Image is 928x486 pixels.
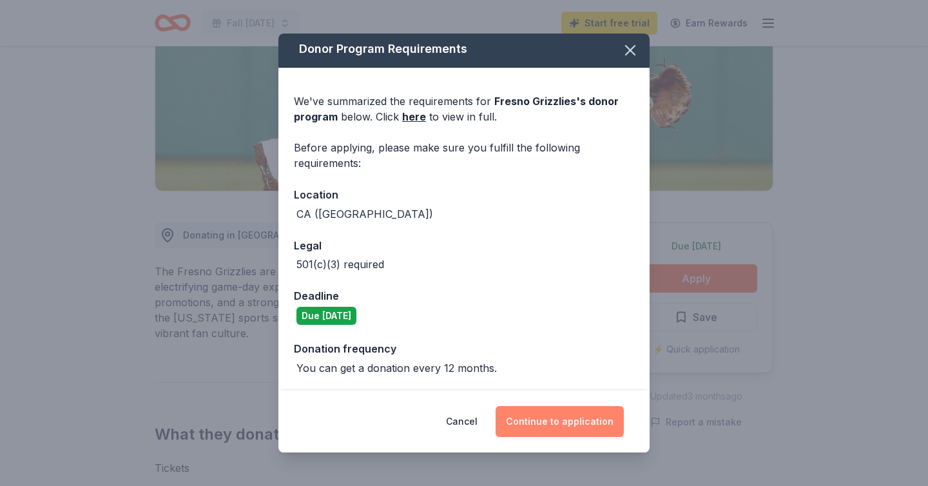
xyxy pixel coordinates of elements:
div: 501(c)(3) required [296,257,384,272]
a: here [402,109,426,124]
button: Cancel [446,406,478,437]
div: Deadline [294,287,634,304]
div: CA ([GEOGRAPHIC_DATA]) [296,206,433,222]
div: We've summarized the requirements for below. Click to view in full. [294,93,634,124]
div: Location [294,186,634,203]
div: Donation frequency [294,340,634,357]
div: You can get a donation every 12 months. [296,360,497,376]
div: Due [DATE] [296,307,356,325]
button: Continue to application [496,406,624,437]
div: Legal [294,237,634,254]
div: Donor Program Requirements [278,31,650,68]
div: Before applying, please make sure you fulfill the following requirements: [294,140,634,171]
